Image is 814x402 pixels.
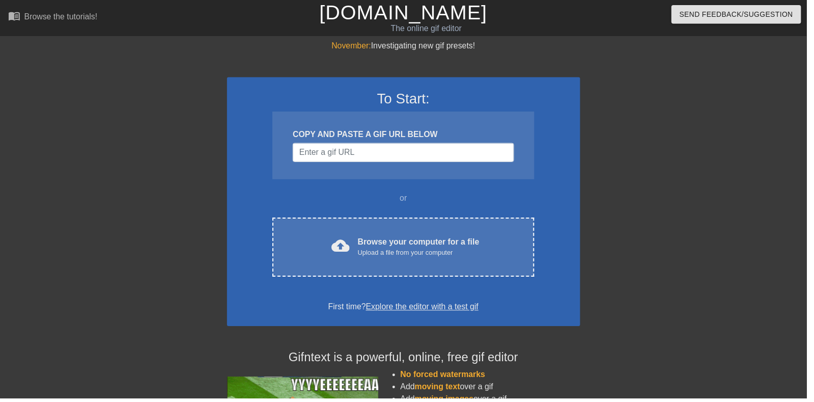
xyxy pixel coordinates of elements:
input: Username [295,144,518,164]
span: moving text [418,386,464,394]
span: Send Feedback/Suggestion [686,8,800,21]
div: The online gif editor [276,23,584,35]
div: First time? [242,304,572,316]
div: Investigating new gif presets! [229,40,585,52]
div: or [256,194,559,206]
span: November: [334,42,374,50]
span: menu_book [8,10,20,22]
a: [DOMAIN_NAME] [322,1,492,23]
li: Add over a gif [404,384,585,396]
h4: Gifntext is a powerful, online, free gif editor [229,354,585,368]
div: Upload a file from your computer [361,250,484,260]
a: Explore the editor with a test gif [369,305,483,314]
div: Browse the tutorials! [24,12,98,21]
div: Browse your computer for a file [361,238,484,260]
span: cloud_upload [334,239,353,257]
div: COPY AND PASTE A GIF URL BELOW [295,130,518,142]
span: No forced watermarks [404,373,490,382]
button: Send Feedback/Suggestion [678,5,808,24]
h3: To Start: [242,91,572,109]
a: Browse the tutorials! [8,10,98,25]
